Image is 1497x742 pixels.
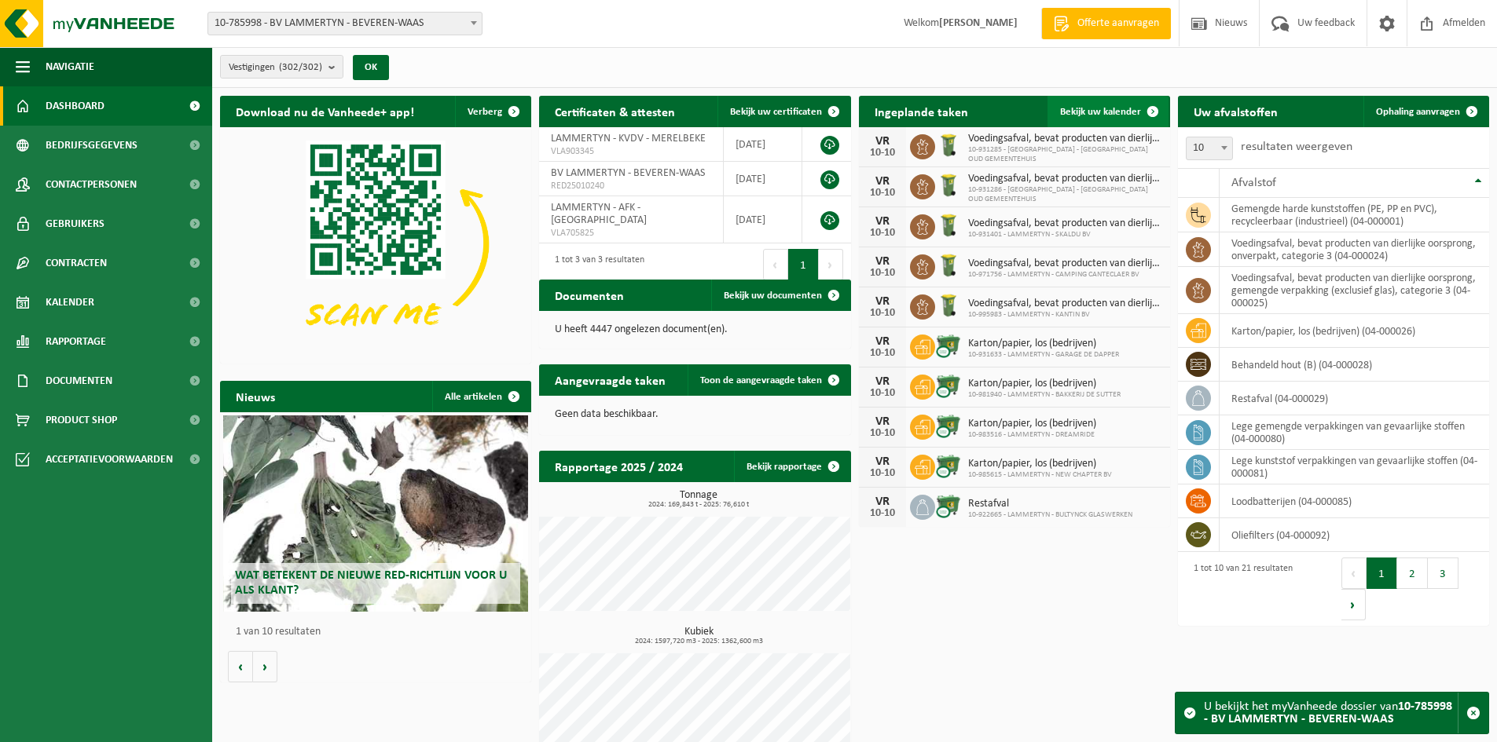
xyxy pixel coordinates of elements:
count: (302/302) [279,62,322,72]
td: lege gemengde verpakkingen van gevaarlijke stoffen (04-000080) [1220,415,1489,450]
a: Ophaling aanvragen [1363,96,1488,127]
span: LAMMERTYN - AFK - [GEOGRAPHIC_DATA] [551,202,647,226]
span: Voedingsafval, bevat producten van dierlijke oorsprong, onverpakt, categorie 3 [968,298,1162,310]
div: 10-10 [867,508,898,519]
h2: Download nu de Vanheede+ app! [220,96,430,126]
img: Download de VHEPlus App [220,127,531,360]
div: VR [867,135,898,148]
div: VR [867,495,898,508]
p: 1 van 10 resultaten [236,627,523,638]
span: 10-931401 - LAMMERTYN - SKALDU BV [968,230,1162,239]
button: Verberg [455,96,530,127]
button: Previous [763,249,788,280]
h2: Certificaten & attesten [539,96,691,126]
button: Vorige [228,651,253,682]
div: VR [867,455,898,468]
span: Voedingsafval, bevat producten van dierlijke oorsprong, onverpakt, categorie 3 [968,173,1162,185]
span: 10-985615 - LAMMERTYN - NEW CHAPTER BV [968,470,1112,480]
span: Acceptatievoorwaarden [46,440,173,479]
div: 10-10 [867,428,898,439]
span: 10-931286 - [GEOGRAPHIC_DATA] - [GEOGRAPHIC_DATA] OUD GEMEENTEHUIS [968,185,1162,204]
strong: 10-785998 - BV LAMMERTYN - BEVEREN-WAAS [1204,700,1452,726]
span: Voedingsafval, bevat producten van dierlijke oorsprong, onverpakt, categorie 3 [968,258,1162,270]
span: Gebruikers [46,204,105,243]
a: Bekijk uw certificaten [717,96,849,127]
img: WB-0660-CU [935,492,962,519]
td: oliefilters (04-000092) [1220,518,1489,552]
div: VR [867,175,898,188]
img: WB-0140-HPE-GN-50 [935,252,962,279]
td: [DATE] [724,127,802,162]
span: Bekijk uw certificaten [730,107,822,117]
button: Next [819,249,843,280]
td: gemengde harde kunststoffen (PE, PP en PVC), recycleerbaar (industrieel) (04-000001) [1220,198,1489,232]
span: 10-785998 - BV LAMMERTYN - BEVEREN-WAAS [208,13,482,35]
td: loodbatterijen (04-000085) [1220,484,1489,518]
span: Karton/papier, los (bedrijven) [968,378,1121,390]
div: 10-10 [867,228,898,239]
img: WB-0660-CU [935,412,962,439]
td: [DATE] [724,196,802,243]
span: Afvalstof [1231,177,1276,189]
td: lege kunststof verpakkingen van gevaarlijke stoffen (04-000081) [1220,450,1489,484]
div: 10-10 [867,348,898,359]
h2: Documenten [539,280,640,310]
span: Bekijk uw kalender [1060,107,1141,117]
span: 2024: 169,843 t - 2025: 76,610 t [547,501,850,509]
span: Bedrijfsgegevens [46,126,138,165]
span: Dashboard [46,86,105,126]
span: Offerte aanvragen [1073,16,1163,31]
span: Ophaling aanvragen [1376,107,1460,117]
button: 3 [1428,557,1458,589]
button: OK [353,55,389,80]
img: WB-0140-HPE-GN-50 [935,292,962,319]
p: Geen data beschikbaar. [555,409,835,420]
span: LAMMERTYN - KVDV - MERELBEKE [551,133,706,144]
span: 10-931285 - [GEOGRAPHIC_DATA] - [GEOGRAPHIC_DATA] OUD GEMEENTEHUIS [968,145,1162,164]
span: Karton/papier, los (bedrijven) [968,418,1096,430]
td: voedingsafval, bevat producten van dierlijke oorsprong, onverpakt, categorie 3 (04-000024) [1220,232,1489,267]
div: 10-10 [867,188,898,199]
div: 10-10 [867,388,898,399]
span: Verberg [468,107,502,117]
span: Product Shop [46,400,117,440]
span: Karton/papier, los (bedrijven) [968,458,1112,470]
button: 2 [1397,557,1428,589]
span: 10-981940 - LAMMERTYN - BAKKERIJ DE SUTTER [968,390,1121,400]
span: 10-971756 - LAMMERTYN - CAMPING CANTECLAER BV [968,270,1162,280]
div: 1 tot 3 van 3 resultaten [547,247,644,282]
a: Wat betekent de nieuwe RED-richtlijn voor u als klant? [223,415,528,612]
span: Karton/papier, los (bedrijven) [968,338,1119,350]
h2: Ingeplande taken [859,96,984,126]
td: restafval (04-000029) [1220,382,1489,415]
img: WB-0660-CU [935,372,962,399]
div: 1 tot 10 van 21 resultaten [1186,556,1293,622]
span: Bekijk uw documenten [724,291,822,301]
img: WB-0140-HPE-GN-50 [935,172,962,199]
h2: Nieuws [220,381,291,411]
span: Navigatie [46,47,94,86]
span: Vestigingen [229,56,322,79]
td: [DATE] [724,162,802,196]
div: 10-10 [867,148,898,159]
span: 10 [1186,137,1233,160]
div: VR [867,295,898,308]
button: Volgende [253,651,277,682]
img: WB-0660-CU [935,332,962,359]
button: 1 [788,249,819,280]
a: Toon de aangevraagde taken [688,364,849,396]
button: Vestigingen(302/302) [220,55,343,79]
span: 10-922665 - LAMMERTYN - BULTYNCK GLASWERKEN [968,510,1132,520]
div: 10-10 [867,308,898,319]
div: VR [867,255,898,268]
strong: [PERSON_NAME] [939,17,1018,29]
span: Voedingsafval, bevat producten van dierlijke oorsprong, onverpakt, categorie 3 [968,133,1162,145]
img: WB-0140-HPE-GN-50 [935,212,962,239]
span: Documenten [46,361,112,400]
span: 10 [1187,137,1232,159]
span: Rapportage [46,322,106,361]
a: Alle artikelen [432,381,530,412]
button: Previous [1341,557,1367,589]
span: Wat betekent de nieuwe RED-richtlijn voor u als klant? [235,569,507,597]
label: resultaten weergeven [1241,141,1352,153]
